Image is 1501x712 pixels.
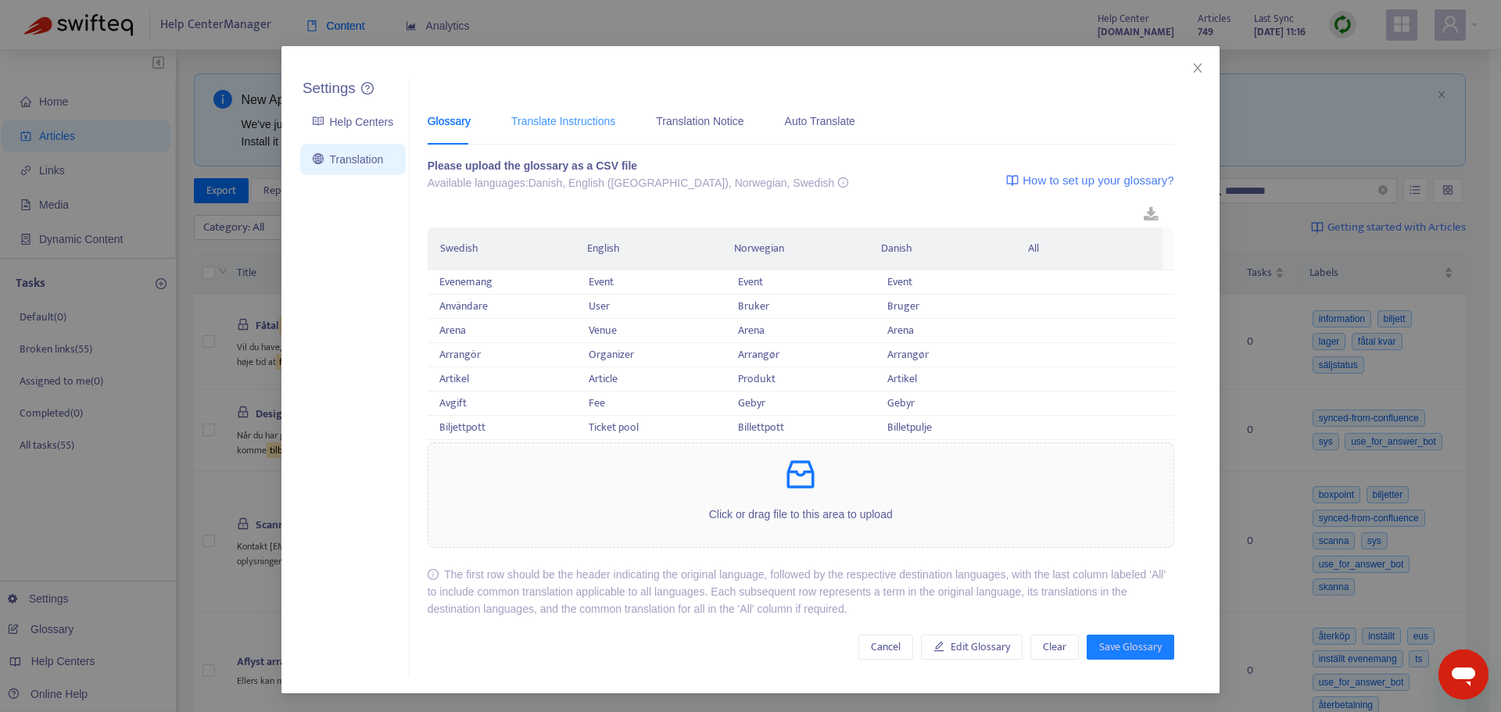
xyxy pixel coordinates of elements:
div: Arena [887,322,1013,339]
span: Clear [1043,639,1066,656]
div: Artikel [887,370,1013,388]
div: Arrangör [439,346,565,363]
div: Artikel [439,370,565,388]
div: Ticket pool [589,419,715,436]
button: Clear [1030,635,1079,660]
div: Produkt [738,370,864,388]
a: question-circle [361,82,374,95]
div: Billettpott [738,419,864,436]
div: Arena [738,322,864,339]
span: inboxClick or drag file to this area to upload [428,443,1173,547]
div: Translation Notice [656,113,743,130]
th: Swedish [428,227,575,270]
span: inbox [782,456,819,493]
button: Save Glossary [1087,635,1174,660]
div: Organizer [589,346,715,363]
th: All [1016,227,1162,270]
div: Billetpulje [887,419,1013,436]
a: Translation [313,153,383,166]
a: How to set up your glossary? [1006,157,1173,203]
div: Gebyr [738,395,864,412]
a: Help Centers [313,116,393,128]
th: Norwegian [722,227,869,270]
div: Venue [589,322,715,339]
div: Event [738,274,864,291]
div: Gebyr [887,395,1013,412]
div: Translate Instructions [511,113,615,130]
div: Arena [439,322,565,339]
div: Bruker [738,298,864,315]
span: Edit Glossary [951,639,1010,656]
div: Fee [589,395,715,412]
span: close [1191,62,1204,74]
span: How to set up your glossary? [1023,171,1173,190]
div: Article [589,370,715,388]
button: Edit Glossary [921,635,1023,660]
div: Användare [439,298,565,315]
div: Available languages: Danish, English ([GEOGRAPHIC_DATA]), Norwegian, Swedish [428,174,848,191]
div: Auto Translate [785,113,855,130]
th: English [575,227,722,270]
div: The first row should be the header indicating the original language, followed by the respective d... [428,566,1174,617]
img: image-link [1006,174,1019,187]
div: Glossary [428,113,471,130]
span: Cancel [871,639,901,656]
iframe: Knap til at åbne messaging-vindue [1438,649,1488,699]
div: Arrangør [738,346,864,363]
button: Close [1189,59,1206,77]
div: User [589,298,715,315]
div: Please upload the glossary as a CSV file [428,157,848,174]
div: Event [589,274,715,291]
div: Bruger [887,298,1013,315]
button: Cancel [858,635,913,660]
div: Biljettpott [439,419,565,436]
p: Click or drag file to this area to upload [428,506,1173,523]
h5: Settings [303,80,356,98]
th: Danish [869,227,1016,270]
div: Avgift [439,395,565,412]
span: info-circle [428,569,439,580]
div: Evenemang [439,274,565,291]
div: Event [887,274,1013,291]
div: Arrangør [887,346,1013,363]
span: edit [933,641,944,652]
